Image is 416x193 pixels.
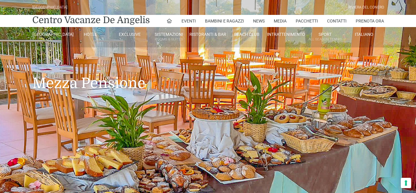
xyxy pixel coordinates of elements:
[149,32,188,43] a: SistemazioniRooms & Suites
[205,15,244,27] a: Bambini e Ragazzi
[306,36,344,42] small: All Season Tennis
[189,32,227,37] a: Ristoranti & Bar
[32,47,384,101] h1: Mezza Pensione
[345,32,384,37] a: Italiano
[182,15,196,27] a: Eventi
[348,5,384,10] div: Riviera Del Conero
[227,32,266,37] a: Beach Club
[32,32,71,37] a: [GEOGRAPHIC_DATA]
[266,32,305,37] a: Intrattenimento
[110,32,149,37] a: Exclusive
[306,32,345,43] a: SportAll Season Tennis
[401,178,411,188] button: Le tue preferenze relative al consenso per le tecnologie di tracciamento
[327,15,347,27] a: Contatti
[149,36,188,42] small: Rooms & Suites
[71,32,110,37] a: Hotel
[296,15,318,27] a: Pacchetti
[32,14,150,26] a: Centro Vacanze De Angelis
[32,5,67,10] div: [GEOGRAPHIC_DATA]
[253,15,265,27] a: News
[356,15,384,27] a: Prenota Ora
[355,32,373,37] span: Italiano
[274,15,287,27] a: Media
